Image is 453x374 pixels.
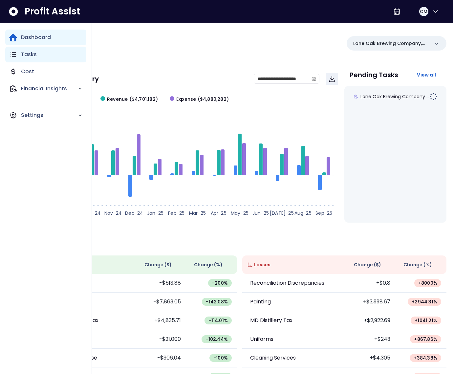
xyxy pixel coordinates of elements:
span: + 8000 % [418,280,437,286]
button: Download [326,73,338,85]
td: +$3,998.67 [344,293,396,311]
text: Sep-25 [315,210,332,216]
span: Profit Assist [25,6,80,17]
p: Cleaning Services [250,354,296,362]
span: -114.01 % [208,317,228,324]
p: Settings [21,111,78,119]
span: Losses [254,261,270,268]
span: -102.44 % [205,336,228,342]
text: [DATE]-25 [270,210,294,216]
text: Aug-25 [294,210,312,216]
td: +$0.8 [344,274,396,293]
svg: calendar [312,77,316,81]
p: Reconciliation Discrepancies [250,279,324,287]
span: + 2944.31 % [412,298,437,305]
span: + 384.38 % [414,355,437,361]
span: Lone Oak Brewing Company ... [360,93,429,100]
p: Financial Insights [21,85,78,93]
span: Change (%) [194,261,223,268]
text: Jun-25 [252,210,269,216]
span: Expense ($4,880,282) [176,96,229,103]
text: Nov-24 [104,210,122,216]
text: Feb-25 [168,210,184,216]
p: Lone Oak Brewing Company, LLC [353,40,429,47]
p: Dashboard [21,33,51,41]
span: + 1041.21 % [415,317,437,324]
span: Change ( $ ) [144,261,172,268]
text: Oct-24 [83,210,101,216]
text: Dec-24 [125,210,143,216]
button: View all [412,69,441,81]
td: -$513.88 [135,274,186,293]
td: -$21,000 [135,330,186,349]
p: Painting [250,298,271,306]
p: Wins & Losses [33,241,446,248]
span: -100 % [213,355,228,361]
td: -$7,863.05 [135,293,186,311]
td: +$4,305 [344,349,396,367]
p: Tasks [21,51,37,58]
text: Jan-25 [147,210,163,216]
td: +$4,835.71 [135,311,186,330]
p: MD Distillery Tax [250,317,292,324]
span: Change (%) [403,261,432,268]
p: Uniforms [250,335,273,343]
span: View all [417,72,436,78]
span: -200 % [212,280,228,286]
text: Mar-25 [189,210,206,216]
td: -$306.04 [135,349,186,367]
text: May-25 [231,210,248,216]
p: Cost [21,68,34,76]
td: +$243 [344,330,396,349]
img: Not yet Started [429,93,437,100]
span: Revenue ($4,701,182) [107,96,158,103]
td: +$2,922.69 [344,311,396,330]
span: CM [420,8,427,15]
text: Apr-25 [211,210,226,216]
span: Change ( $ ) [354,261,381,268]
span: -142.08 % [206,298,228,305]
p: Pending Tasks [350,72,398,78]
span: + 867.86 % [414,336,437,342]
